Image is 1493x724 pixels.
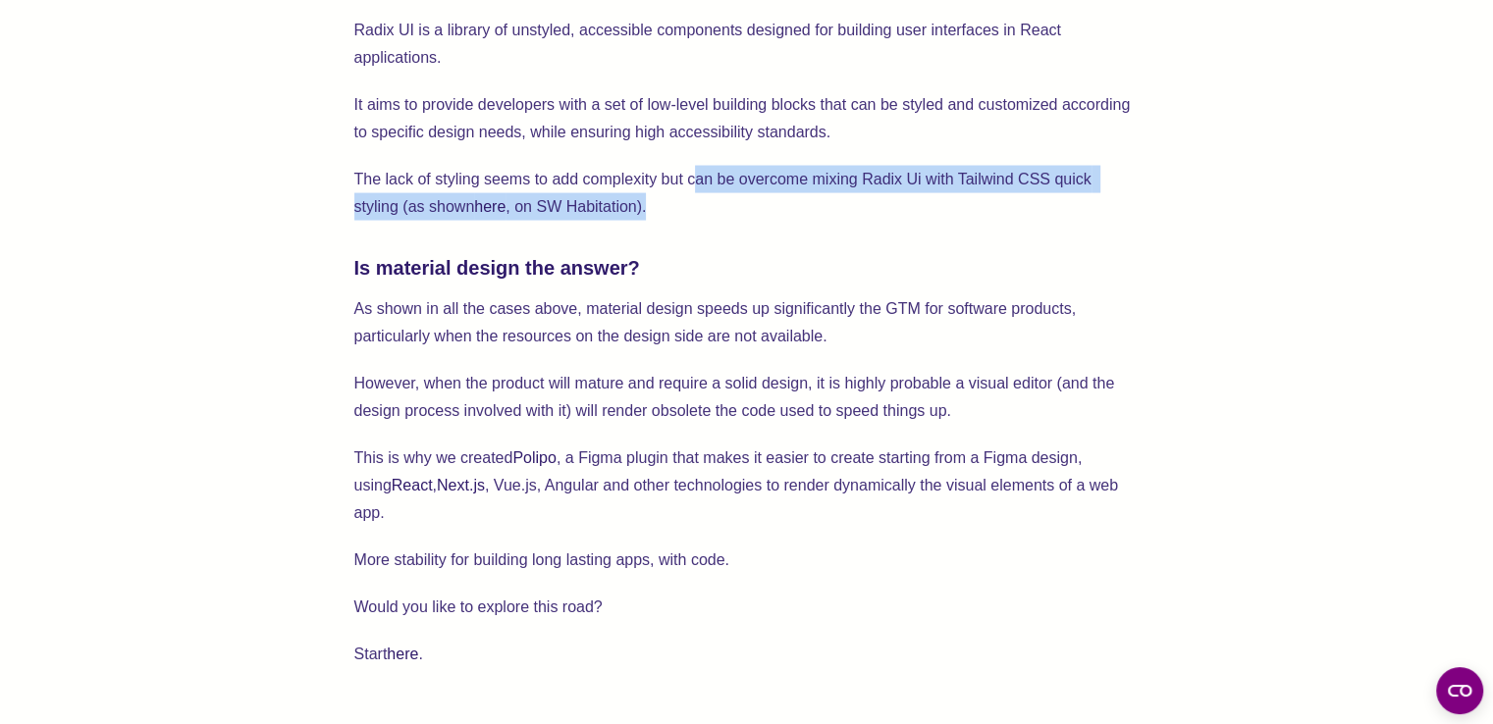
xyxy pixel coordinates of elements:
p: It aims to provide developers with a set of low-level building blocks that can be styled and cust... [354,91,1140,146]
p: More stability for building long lasting apps, with code. [354,546,1140,574]
p: Radix UI is a library of unstyled, accessible components designed for building user interfaces in... [354,17,1140,72]
button: Open CMP widget [1436,667,1483,714]
a: Next.js [437,477,485,493]
a: here [474,198,506,215]
a: Polipo [512,449,556,466]
p: Start . [354,641,1140,668]
p: As shown in all the cases above, material design speeds up significantly the GTM for software pro... [354,295,1140,350]
p: Would you like to explore this road? [354,594,1140,621]
p: The lack of styling seems to add complexity but can be overcome mixing Radix Ui with Tailwind CSS... [354,166,1140,221]
p: This is why we created , a Figma plugin that makes it easier to create starting from a Figma desi... [354,444,1140,527]
a: React [392,477,433,493]
h3: Is material design the answer? [354,252,1140,284]
p: However, when the product will mature and require a solid design, it is highly probable a visual ... [354,370,1140,425]
a: here [387,646,418,662]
